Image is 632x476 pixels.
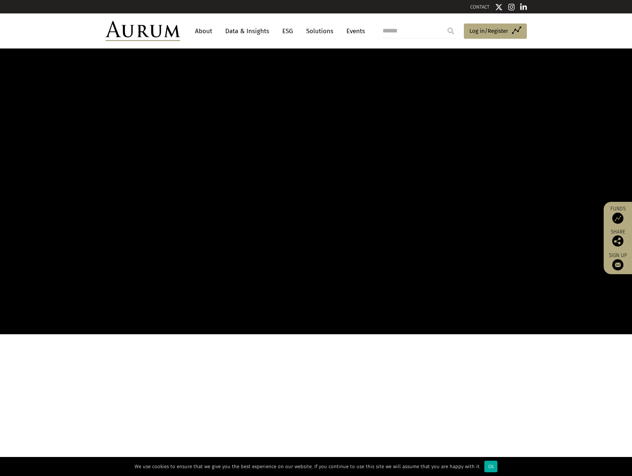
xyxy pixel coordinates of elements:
img: Instagram icon [508,3,515,11]
img: Linkedin icon [520,3,527,11]
a: Events [343,24,365,38]
a: Sign up [607,252,628,270]
div: Ok [484,461,497,472]
a: About [191,24,216,38]
a: CONTACT [470,4,490,10]
a: ESG [279,24,297,38]
img: Access Funds [612,213,623,224]
a: Solutions [302,24,337,38]
input: Submit [443,24,458,38]
a: Log in/Register [464,24,527,39]
img: Aurum [106,21,180,41]
img: Share this post [612,235,623,247]
img: Sign up to our newsletter [612,259,623,270]
span: Log in/Register [469,26,508,35]
div: Share [607,229,628,247]
a: Funds [607,206,628,224]
a: Data & Insights [221,24,273,38]
img: Twitter icon [495,3,503,11]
